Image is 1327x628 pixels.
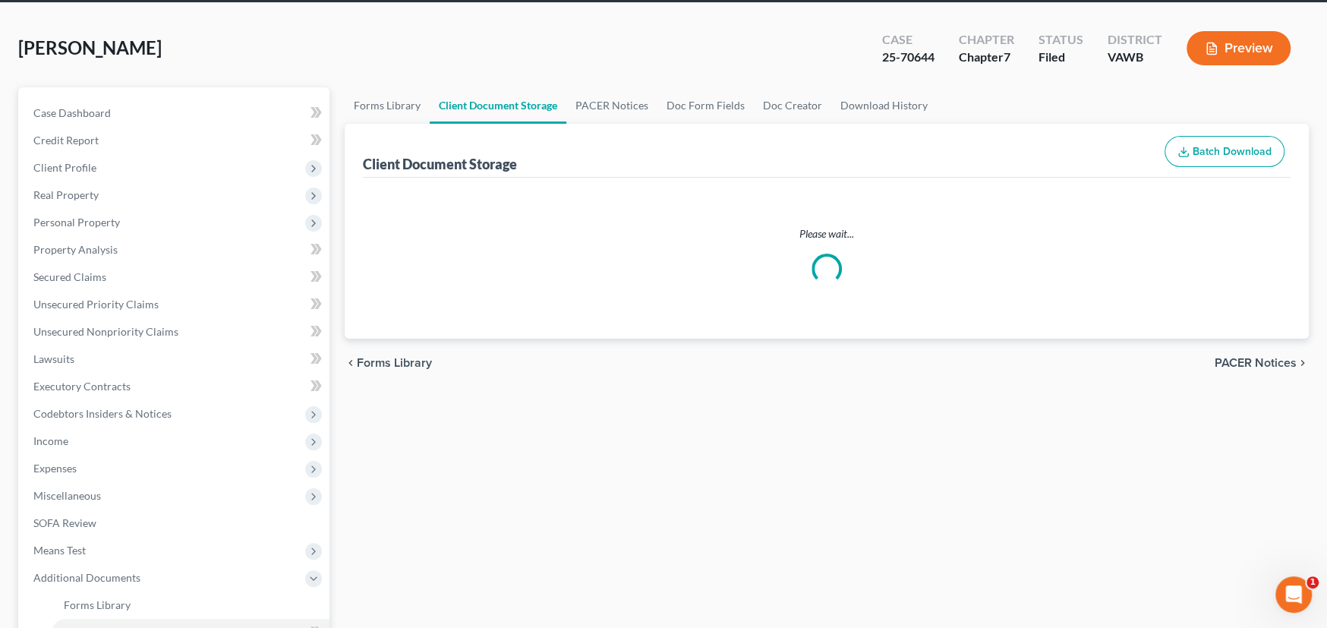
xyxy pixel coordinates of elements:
i: chevron_left [345,357,357,369]
span: Forms Library [64,598,131,611]
span: Client Profile [33,161,96,174]
a: Unsecured Priority Claims [21,291,329,318]
a: Doc Form Fields [657,87,754,124]
div: District [1108,31,1162,49]
button: PACER Notices chevron_right [1215,357,1309,369]
a: Forms Library [52,592,329,619]
a: Case Dashboard [21,99,329,127]
span: Codebtors Insiders & Notices [33,407,172,420]
a: Doc Creator [754,87,831,124]
div: Chapter [959,31,1014,49]
button: Batch Download [1165,136,1284,168]
span: Additional Documents [33,571,140,584]
span: Property Analysis [33,243,118,256]
span: 7 [1004,49,1010,64]
a: Download History [831,87,937,124]
div: VAWB [1108,49,1162,66]
span: Personal Property [33,216,120,229]
span: Real Property [33,188,99,201]
span: Lawsuits [33,352,74,365]
div: Case [882,31,935,49]
span: Miscellaneous [33,489,101,502]
span: Forms Library [357,357,432,369]
i: chevron_right [1297,357,1309,369]
div: 25-70644 [882,49,935,66]
a: Secured Claims [21,264,329,291]
button: chevron_left Forms Library [345,357,432,369]
span: Expenses [33,462,77,475]
span: Secured Claims [33,270,106,283]
a: Executory Contracts [21,373,329,400]
a: Forms Library [345,87,430,124]
a: Property Analysis [21,236,329,264]
span: Executory Contracts [33,380,131,393]
span: Batch Download [1193,145,1272,158]
span: Means Test [33,544,86,557]
a: Client Document Storage [430,87,566,124]
div: Client Document Storage [363,155,517,173]
div: Chapter [959,49,1014,66]
a: Credit Report [21,127,329,154]
span: Credit Report [33,134,99,147]
a: PACER Notices [566,87,657,124]
span: PACER Notices [1215,357,1297,369]
span: Unsecured Nonpriority Claims [33,325,178,338]
a: Unsecured Nonpriority Claims [21,318,329,346]
button: Preview [1187,31,1291,65]
a: SOFA Review [21,510,329,537]
div: Filed [1039,49,1083,66]
span: 1 [1307,576,1319,589]
span: [PERSON_NAME] [18,36,162,58]
span: Income [33,434,68,447]
span: SOFA Review [33,516,96,529]
div: Status [1039,31,1083,49]
p: Please wait... [366,226,1288,241]
iframe: Intercom live chat [1275,576,1312,613]
a: Lawsuits [21,346,329,373]
span: Unsecured Priority Claims [33,298,159,311]
span: Case Dashboard [33,106,111,119]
